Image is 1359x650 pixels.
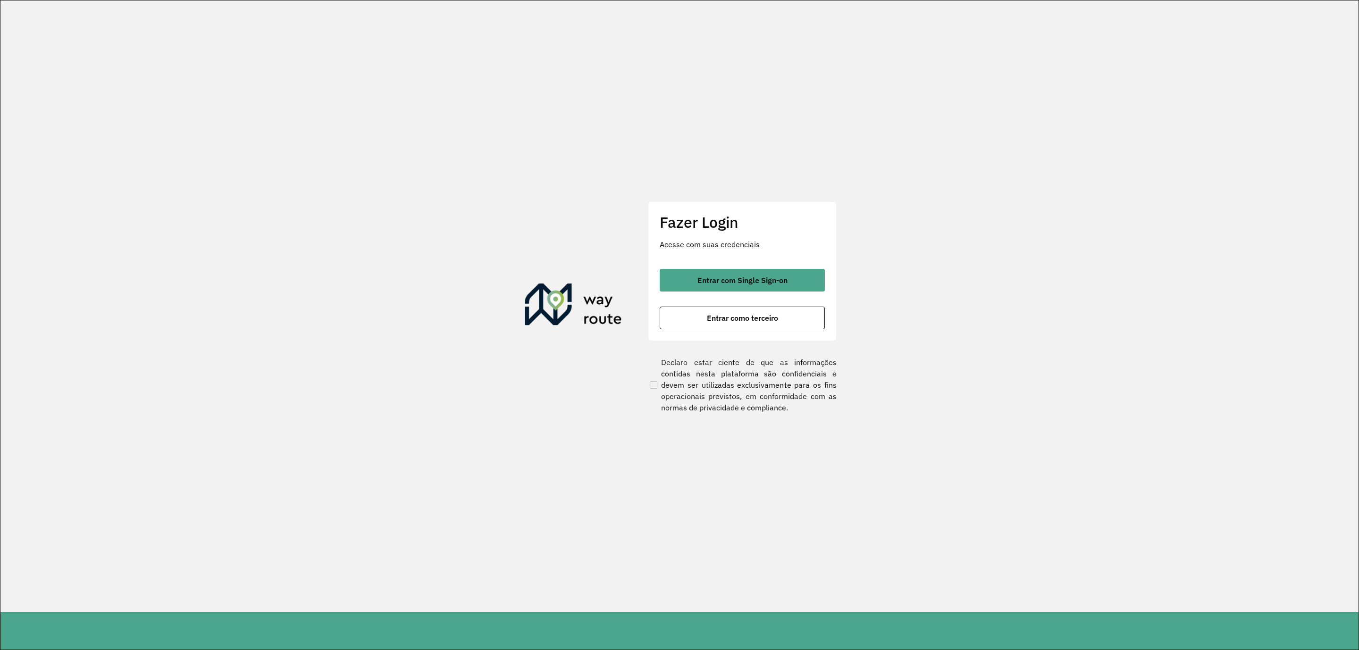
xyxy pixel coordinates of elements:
span: Entrar com Single Sign-on [697,276,788,284]
span: Entrar como terceiro [707,314,778,322]
p: Acesse com suas credenciais [660,239,825,250]
h2: Fazer Login [660,213,825,231]
button: button [660,269,825,292]
label: Declaro estar ciente de que as informações contidas nesta plataforma são confidenciais e devem se... [648,357,837,413]
button: button [660,307,825,329]
img: Roteirizador AmbevTech [525,283,622,329]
